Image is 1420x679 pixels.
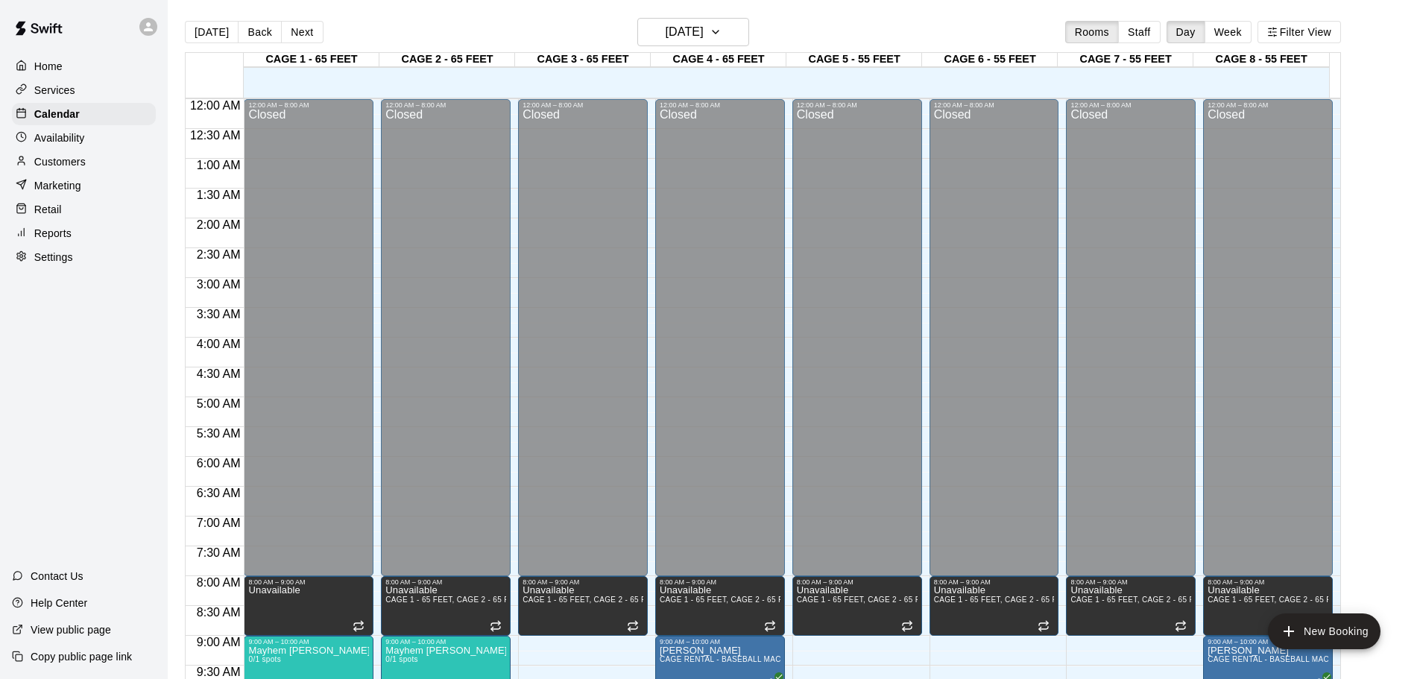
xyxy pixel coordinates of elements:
div: CAGE 8 - 55 FEET [1193,53,1329,67]
button: Next [281,21,323,43]
p: Home [34,59,63,74]
button: Week [1205,21,1252,43]
p: Marketing [34,178,81,193]
div: 8:00 AM – 9:00 AM [523,578,643,586]
div: 8:00 AM – 9:00 AM [660,578,780,586]
div: Home [12,55,156,78]
span: Recurring event [1175,620,1187,632]
div: CAGE 5 - 55 FEET [786,53,922,67]
span: CAGE RENTAL - BASEBALL MACHINE [1208,655,1348,663]
span: CAGE 1 - 65 FEET, CAGE 2 - 65 FEET, CAGE 3 - 65 FEET, CAGE 4 - 65 FEET, CAGE 5 - 55 FEET, CAGE 6 ... [660,596,1225,604]
div: 8:00 AM – 9:00 AM: Unavailable [244,576,373,636]
span: 3:30 AM [193,308,244,320]
button: Filter View [1258,21,1341,43]
div: Closed [248,109,369,581]
div: 9:00 AM – 10:00 AM [660,638,780,645]
div: 12:00 AM – 8:00 AM: Closed [381,99,511,576]
div: 8:00 AM – 9:00 AM [1208,578,1328,586]
h6: [DATE] [666,22,704,42]
span: 3:00 AM [193,278,244,291]
p: Services [34,83,75,98]
span: CAGE 1 - 65 FEET, CAGE 2 - 65 FEET, CAGE 3 - 65 FEET, CAGE 4 - 65 FEET, CAGE 5 - 55 FEET, CAGE 6 ... [797,596,1363,604]
a: Marketing [12,174,156,197]
span: 6:30 AM [193,487,244,499]
div: 12:00 AM – 8:00 AM [1208,101,1328,109]
div: 8:00 AM – 9:00 AM [248,578,369,586]
p: Contact Us [31,569,83,584]
div: 8:00 AM – 9:00 AM [797,578,918,586]
span: Recurring event [1038,620,1050,632]
a: Customers [12,151,156,173]
span: 9:00 AM [193,636,244,648]
div: 12:00 AM – 8:00 AM: Closed [1203,99,1333,576]
span: 7:30 AM [193,546,244,559]
div: 12:00 AM – 8:00 AM: Closed [655,99,785,576]
div: 8:00 AM – 9:00 AM: Unavailable [792,576,922,636]
span: Recurring event [764,620,776,632]
div: 8:00 AM – 9:00 AM [385,578,506,586]
span: CAGE 1 - 65 FEET, CAGE 2 - 65 FEET, CAGE 3 - 65 FEET, CAGE 4 - 65 FEET, CAGE 5 - 55 FEET, CAGE 6 ... [523,596,1088,604]
div: CAGE 1 - 65 FEET [244,53,379,67]
div: 12:00 AM – 8:00 AM: Closed [930,99,1059,576]
span: 8:00 AM [193,576,244,589]
span: Recurring event [627,620,639,632]
div: 8:00 AM – 9:00 AM [1070,578,1191,586]
span: 1:30 AM [193,189,244,201]
span: 5:00 AM [193,397,244,410]
div: 12:00 AM – 8:00 AM [660,101,780,109]
span: 12:30 AM [186,129,244,142]
span: CAGE RENTAL - BASEBALL MACHINE [660,655,800,663]
span: CAGE 1 - 65 FEET, CAGE 2 - 65 FEET, CAGE 3 - 65 FEET, CAGE 4 - 65 FEET, CAGE 5 - 55 FEET, CAGE 6 ... [385,596,951,604]
span: 9:30 AM [193,666,244,678]
p: View public page [31,622,111,637]
div: 12:00 AM – 8:00 AM [797,101,918,109]
span: Recurring event [490,620,502,632]
p: Settings [34,250,73,265]
a: Settings [12,246,156,268]
div: 8:00 AM – 9:00 AM: Unavailable [655,576,785,636]
a: Availability [12,127,156,149]
button: add [1268,613,1380,649]
div: 12:00 AM – 8:00 AM [1070,101,1191,109]
div: 8:00 AM – 9:00 AM: Unavailable [381,576,511,636]
p: Customers [34,154,86,169]
span: 5:30 AM [193,427,244,440]
div: Closed [385,109,506,581]
span: Recurring event [901,620,913,632]
div: 12:00 AM – 8:00 AM: Closed [244,99,373,576]
a: Reports [12,222,156,244]
span: 2:30 AM [193,248,244,261]
button: Staff [1118,21,1161,43]
a: Calendar [12,103,156,125]
a: Retail [12,198,156,221]
a: Services [12,79,156,101]
div: 8:00 AM – 9:00 AM: Unavailable [1066,576,1196,636]
p: Calendar [34,107,80,121]
div: 12:00 AM – 8:00 AM: Closed [518,99,648,576]
button: Back [238,21,282,43]
div: 12:00 AM – 8:00 AM [248,101,369,109]
div: 9:00 AM – 10:00 AM [248,638,369,645]
p: Availability [34,130,85,145]
button: Rooms [1065,21,1119,43]
span: 0/1 spots filled [385,655,418,663]
div: Closed [660,109,780,581]
span: 1:00 AM [193,159,244,171]
div: 8:00 AM – 9:00 AM: Unavailable [1203,576,1333,636]
div: 9:00 AM – 10:00 AM [385,638,506,645]
span: 0/1 spots filled [248,655,281,663]
span: 2:00 AM [193,218,244,231]
button: [DATE] [185,21,239,43]
div: 8:00 AM – 9:00 AM: Unavailable [518,576,648,636]
div: CAGE 3 - 65 FEET [515,53,651,67]
div: CAGE 4 - 65 FEET [651,53,786,67]
div: 12:00 AM – 8:00 AM [523,101,643,109]
div: 12:00 AM – 8:00 AM [934,101,1055,109]
span: 6:00 AM [193,457,244,470]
